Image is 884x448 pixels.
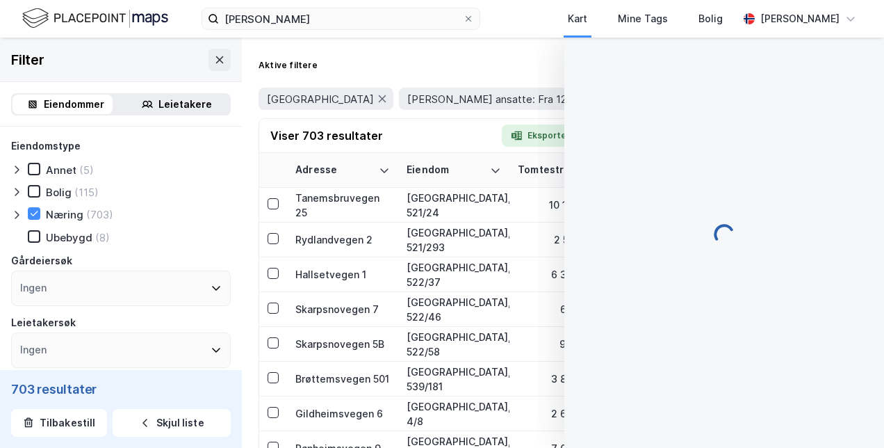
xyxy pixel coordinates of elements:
button: Eksporter til Excel [502,125,615,147]
div: [GEOGRAPHIC_DATA], 522/37 [407,260,501,289]
div: Leietakere [158,96,212,113]
div: Gildheimsvegen 6 [295,406,390,421]
div: Adresse [295,163,373,177]
div: [PERSON_NAME] [760,10,840,27]
div: 6 393 ㎡ [518,267,591,282]
div: [GEOGRAPHIC_DATA], 522/58 [407,330,501,359]
div: (5) [79,163,94,177]
div: [GEOGRAPHIC_DATA], 522/46 [407,295,501,324]
div: Hallsetvegen 1 [295,267,390,282]
div: 946 ㎡ [518,337,591,351]
div: Eiendom [407,163,484,177]
div: Tomtestr. [518,163,575,177]
div: Bolig [46,186,72,199]
div: (8) [95,231,110,244]
div: (703) [86,208,113,221]
div: 703 resultater [11,381,231,398]
div: Viser 703 resultater [270,127,383,144]
img: spinner.a6d8c91a73a9ac5275cf975e30b51cfb.svg [713,223,735,246]
div: [GEOGRAPHIC_DATA], 521/293 [407,225,501,255]
div: 2 629 ㎡ [518,406,591,421]
div: 609 ㎡ [518,302,591,317]
div: Eiendomstype [11,138,81,154]
div: Aktive filtere [259,60,318,71]
div: Bolig [698,10,723,27]
input: Søk på adresse, matrikkel, gårdeiere, leietakere eller personer [219,8,463,29]
div: Kontrollprogram for chat [815,381,884,448]
div: 3 866 ㎡ [518,371,591,386]
div: 2 501 ㎡ [518,232,591,247]
div: Ingen [20,342,47,358]
div: Filter [11,49,44,71]
button: Tilbakestill [11,409,107,437]
div: Skarpsnovegen 7 [295,302,390,317]
button: Skjul liste [113,409,231,437]
img: logo.f888ab2527a4732fd821a326f86c7f29.svg [22,6,168,31]
div: [GEOGRAPHIC_DATA], 4/8 [407,399,501,429]
div: 10 130 ㎡ [518,198,591,212]
div: Mine Tags [618,10,668,27]
div: Gårdeiersøk [11,253,72,269]
div: Brøttemsvegen 501 [295,371,390,386]
iframe: Chat Widget [815,381,884,448]
div: [GEOGRAPHIC_DATA], 521/24 [407,191,501,220]
div: [GEOGRAPHIC_DATA], 539/181 [407,365,501,394]
div: Kart [568,10,587,27]
div: (115) [74,186,99,199]
div: Tanemsbruvegen 25 [295,191,390,220]
div: Annet [46,163,76,177]
div: Skarpsnovegen 5B [295,337,390,351]
span: [PERSON_NAME] ansatte: Fra 12 [407,93,566,106]
div: Rydlandvegen 2 [295,232,390,247]
div: Leietakersøk [11,314,76,331]
div: Næring [46,208,83,221]
div: Ingen [20,280,47,296]
div: Ubebygd [46,231,92,244]
span: [GEOGRAPHIC_DATA] [267,93,374,106]
div: Eiendommer [44,96,104,113]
